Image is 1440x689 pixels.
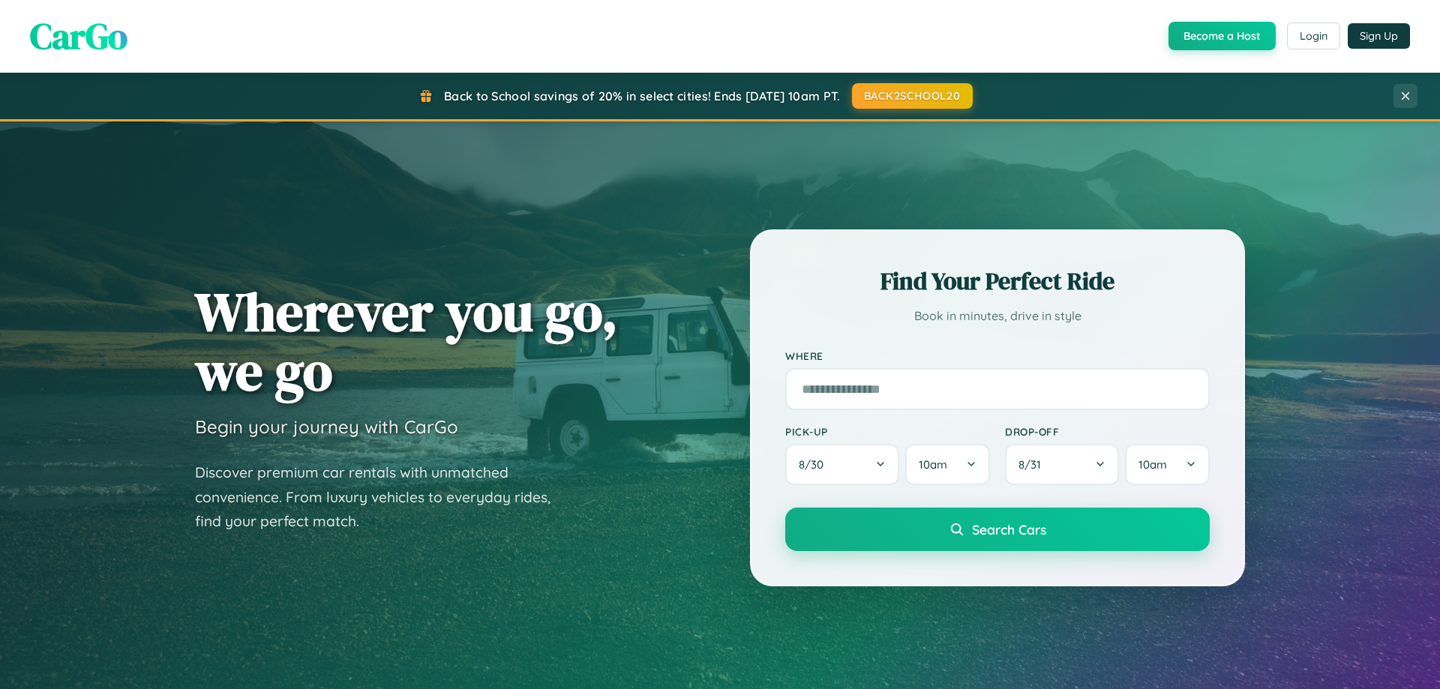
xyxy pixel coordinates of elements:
span: CarGo [30,11,127,61]
p: Discover premium car rentals with unmatched convenience. From luxury vehicles to everyday rides, ... [195,460,570,534]
button: 8/30 [785,444,899,485]
button: Login [1287,22,1340,49]
p: Book in minutes, drive in style [785,305,1210,327]
h3: Begin your journey with CarGo [195,415,458,438]
label: Drop-off [1005,425,1210,438]
button: 8/31 [1005,444,1119,485]
h2: Find Your Perfect Ride [785,265,1210,298]
button: Sign Up [1348,23,1410,49]
span: 8 / 30 [799,457,831,472]
span: Back to School savings of 20% in select cities! Ends [DATE] 10am PT. [444,88,840,103]
button: 10am [1125,444,1210,485]
span: Search Cars [972,521,1046,538]
button: 10am [905,444,990,485]
label: Pick-up [785,425,990,438]
span: 8 / 31 [1018,457,1048,472]
button: Search Cars [785,508,1210,551]
span: 10am [1138,457,1167,472]
button: Become a Host [1168,22,1276,50]
label: Where [785,349,1210,362]
h1: Wherever you go, we go [195,282,618,400]
button: BACK2SCHOOL20 [852,83,973,109]
span: 10am [919,457,947,472]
